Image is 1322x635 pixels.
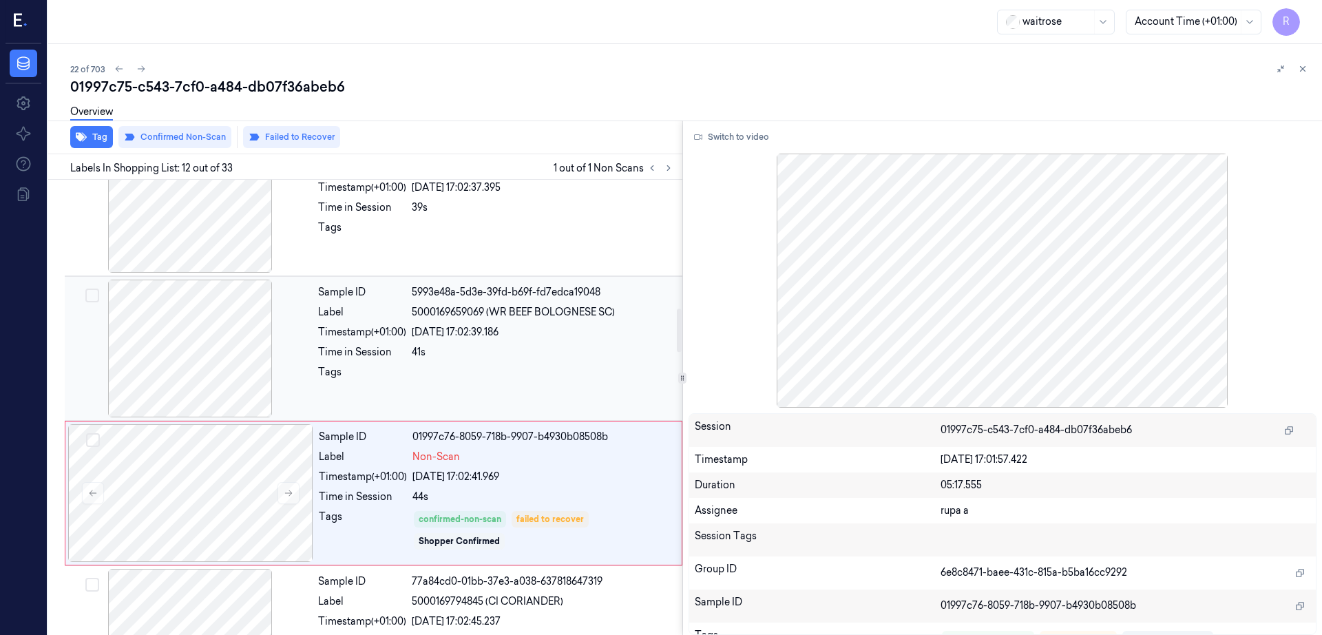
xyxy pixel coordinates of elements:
div: failed to recover [516,513,584,525]
span: 6e8c8471-baee-431c-815a-b5ba16cc9292 [941,565,1127,580]
div: Sample ID [695,595,941,617]
span: Labels In Shopping List: 12 out of 33 [70,161,233,176]
div: 05:17.555 [941,478,1310,492]
div: Timestamp (+01:00) [319,470,407,484]
div: [DATE] 17:02:45.237 [412,614,674,629]
div: Sample ID [318,285,406,300]
div: Timestamp (+01:00) [318,614,406,629]
button: Confirmed Non-Scan [118,126,231,148]
div: Session [695,419,941,441]
div: Sample ID [318,574,406,589]
div: Group ID [695,562,941,584]
span: 01997c75-c543-7cf0-a484-db07f36abeb6 [941,423,1132,437]
button: Tag [70,126,113,148]
div: 5993e48a-5d3e-39fd-b69f-fd7edca19048 [412,285,674,300]
div: Sample ID [319,430,407,444]
div: Time in Session [318,200,406,215]
div: Session Tags [695,529,941,551]
div: Label [318,594,406,609]
div: confirmed-non-scan [419,513,501,525]
div: Duration [695,478,941,492]
div: 01997c75-c543-7cf0-a484-db07f36abeb6 [70,77,1311,96]
div: 01997c76-8059-718b-9907-b4930b08508b [412,430,673,444]
span: 5000169794845 (CI CORIANDER) [412,594,563,609]
div: Timestamp (+01:00) [318,325,406,340]
span: 01997c76-8059-718b-9907-b4930b08508b [941,598,1136,613]
span: 5000169659069 (WR BEEF BOLOGNESE SC) [412,305,615,320]
div: Tags [318,220,406,242]
div: Shopper Confirmed [419,535,500,548]
div: [DATE] 17:02:41.969 [412,470,673,484]
span: 22 of 703 [70,63,105,75]
button: Select row [85,289,99,302]
button: Select row [86,433,100,447]
button: Switch to video [689,126,775,148]
span: Non-Scan [412,450,460,464]
div: Time in Session [319,490,407,504]
div: rupa a [941,503,1310,518]
div: Tags [318,365,406,387]
div: Assignee [695,503,941,518]
div: [DATE] 17:02:37.395 [412,180,674,195]
div: Timestamp (+01:00) [318,180,406,195]
div: [DATE] 17:02:39.186 [412,325,674,340]
div: Label [318,305,406,320]
div: Label [319,450,407,464]
button: Select row [85,578,99,592]
button: Failed to Recover [243,126,340,148]
div: 44s [412,490,673,504]
span: 1 out of 1 Non Scans [554,160,677,176]
div: Timestamp [695,452,941,467]
div: 41s [412,345,674,360]
div: 39s [412,200,674,215]
div: Tags [319,510,407,551]
div: [DATE] 17:01:57.422 [941,452,1310,467]
div: 77a84cd0-01bb-37e3-a038-637818647319 [412,574,674,589]
button: R [1272,8,1300,36]
div: Time in Session [318,345,406,360]
a: Overview [70,105,113,121]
